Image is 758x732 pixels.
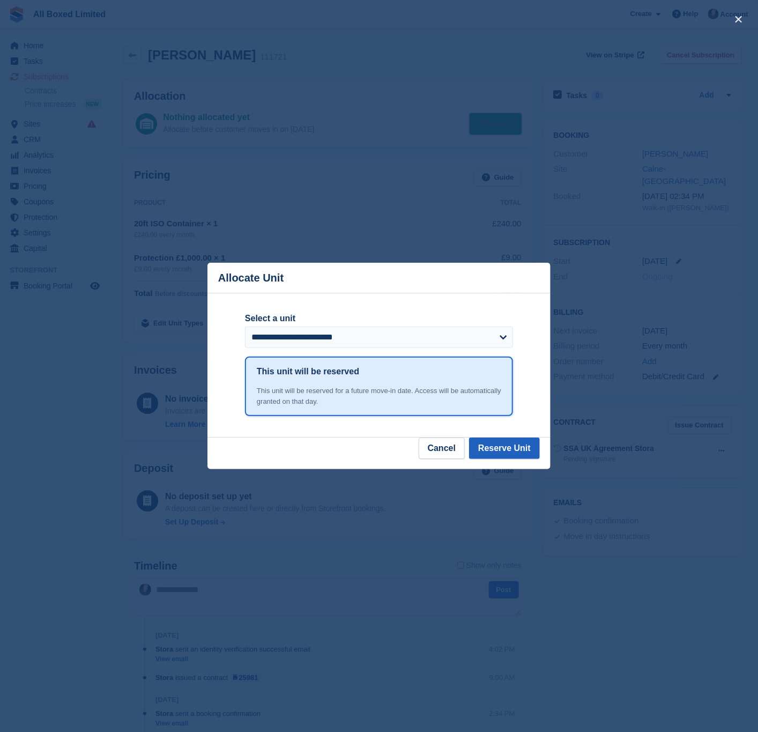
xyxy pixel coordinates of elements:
p: Allocate Unit [218,272,284,284]
div: This unit will be reserved for a future move-in date. Access will be automatically granted on tha... [257,386,501,406]
button: Reserve Unit [469,438,540,459]
button: Cancel [419,438,465,459]
label: Select a unit [245,312,513,325]
h1: This unit will be reserved [257,365,359,378]
button: close [730,11,747,28]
